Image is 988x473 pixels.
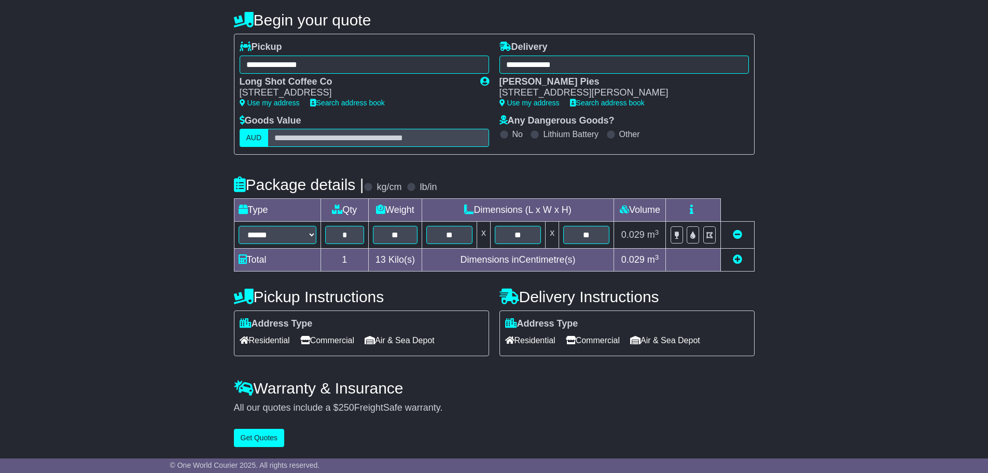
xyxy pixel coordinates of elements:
[477,222,490,249] td: x
[499,115,615,127] label: Any Dangerous Goods?
[365,332,435,348] span: Air & Sea Depot
[546,222,559,249] td: x
[733,254,742,265] a: Add new item
[621,254,645,265] span: 0.029
[234,380,755,397] h4: Warranty & Insurance
[321,249,369,272] td: 1
[505,318,578,330] label: Address Type
[499,99,560,107] a: Use my address
[543,129,599,139] label: Lithium Battery
[619,129,640,139] label: Other
[621,229,645,240] span: 0.029
[422,199,614,222] td: Dimensions (L x W x H)
[240,129,269,147] label: AUD
[647,229,659,240] span: m
[170,461,320,469] span: © One World Courier 2025. All rights reserved.
[647,254,659,265] span: m
[630,332,700,348] span: Air & Sea Depot
[614,199,666,222] td: Volume
[240,76,470,88] div: Long Shot Coffee Co
[505,332,555,348] span: Residential
[377,182,401,193] label: kg/cm
[310,99,385,107] a: Search address book
[240,42,282,53] label: Pickup
[369,249,422,272] td: Kilo(s)
[566,332,620,348] span: Commercial
[369,199,422,222] td: Weight
[499,76,739,88] div: [PERSON_NAME] Pies
[234,288,489,305] h4: Pickup Instructions
[240,115,301,127] label: Goods Value
[422,249,614,272] td: Dimensions in Centimetre(s)
[234,402,755,414] div: All our quotes include a $ FreightSafe warranty.
[234,429,285,447] button: Get Quotes
[655,253,659,261] sup: 3
[321,199,369,222] td: Qty
[499,87,739,99] div: [STREET_ADDRESS][PERSON_NAME]
[512,129,523,139] label: No
[234,176,364,193] h4: Package details |
[240,318,313,330] label: Address Type
[234,11,755,29] h4: Begin your quote
[240,99,300,107] a: Use my address
[499,288,755,305] h4: Delivery Instructions
[655,228,659,236] sup: 3
[234,199,321,222] td: Type
[339,402,354,413] span: 250
[375,254,386,265] span: 13
[240,87,470,99] div: [STREET_ADDRESS]
[240,332,290,348] span: Residential
[499,42,548,53] label: Delivery
[733,229,742,240] a: Remove this item
[420,182,437,193] label: lb/in
[234,249,321,272] td: Total
[570,99,645,107] a: Search address book
[300,332,354,348] span: Commercial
